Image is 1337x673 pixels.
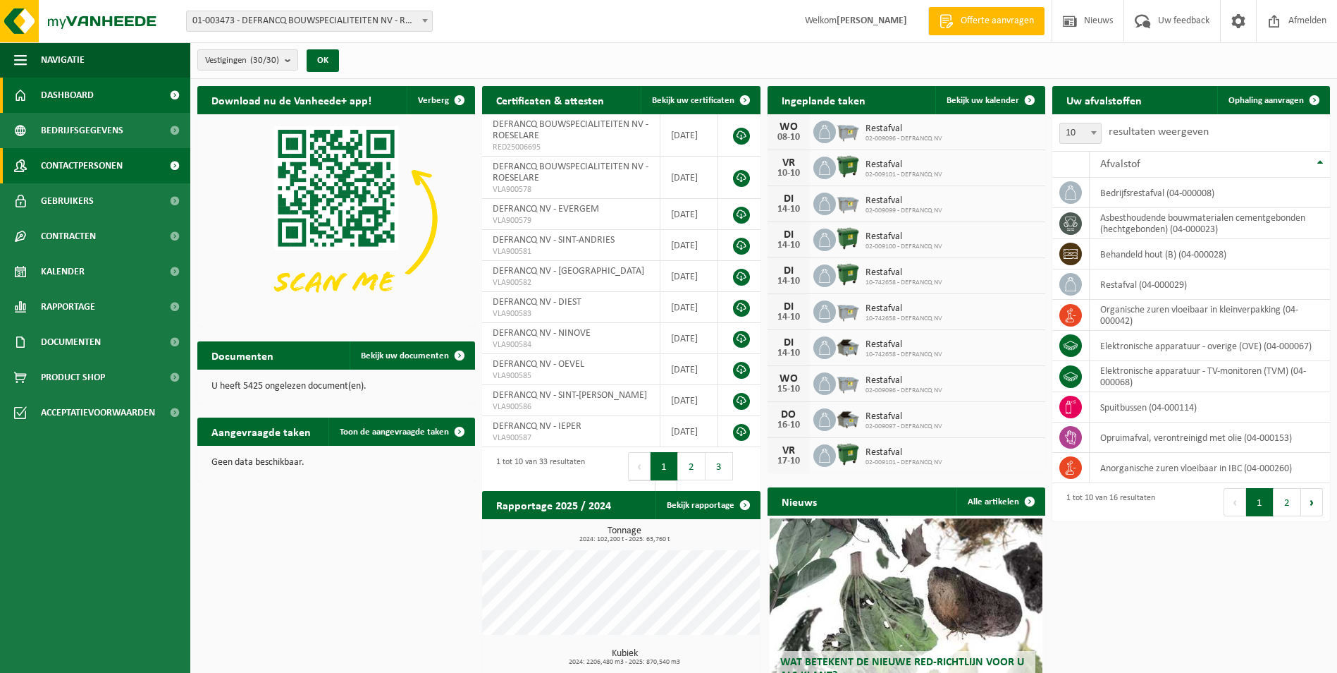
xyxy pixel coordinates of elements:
[775,384,803,394] div: 15-10
[660,114,719,157] td: [DATE]
[1090,300,1330,331] td: organische zuren vloeibaar in kleinverpakking (04-000042)
[775,121,803,133] div: WO
[775,337,803,348] div: DI
[250,56,279,65] count: (30/30)
[865,135,942,143] span: 02-009096 - DEFRANCQ NV
[775,157,803,169] div: VR
[768,86,880,114] h2: Ingeplande taken
[493,432,649,444] span: VLA900587
[660,230,719,261] td: [DATE]
[407,86,474,114] button: Verberg
[928,7,1045,35] a: Offerte aanvragen
[947,96,1019,105] span: Bekijk uw kalender
[775,169,803,178] div: 10-10
[655,480,677,509] button: Next
[865,123,942,135] span: Restafval
[836,298,860,322] img: WB-2500-GAL-GY-01
[205,50,279,71] span: Vestigingen
[865,231,942,243] span: Restafval
[197,418,325,445] h2: Aangevraagde taken
[628,452,651,480] button: Previous
[482,491,625,519] h2: Rapportage 2025 / 2024
[775,133,803,143] div: 08-10
[1301,488,1323,516] button: Next
[493,184,649,195] span: VLA900578
[865,207,942,215] span: 02-009099 - DEFRANCQ NV
[660,385,719,416] td: [DATE]
[775,229,803,241] div: DI
[775,205,803,214] div: 14-10
[1060,123,1101,143] span: 10
[186,11,433,32] span: 01-003473 - DEFRANCQ BOUWSPECIALITEITEN NV - ROESELARE
[836,119,860,143] img: WB-2500-GAL-GY-01
[307,49,339,72] button: OK
[865,267,942,279] span: Restafval
[361,351,449,360] span: Bekijk uw documenten
[660,261,719,292] td: [DATE]
[493,390,647,401] span: DEFRANCQ NV - SINT-[PERSON_NAME]
[836,154,860,178] img: WB-1100-HPE-GN-01
[418,96,449,105] span: Verberg
[865,243,942,251] span: 02-009100 - DEFRANCQ NV
[1246,488,1274,516] button: 1
[493,215,649,226] span: VLA900579
[1217,86,1329,114] a: Ophaling aanvragen
[865,195,942,207] span: Restafval
[865,339,942,351] span: Restafval
[493,204,599,214] span: DEFRANCQ NV - EVERGEM
[836,370,860,394] img: WB-2500-GAL-GY-01
[41,148,123,183] span: Contactpersonen
[865,351,942,359] span: 10-742658 - DEFRANCQ NV
[1228,96,1304,105] span: Ophaling aanvragen
[706,452,733,480] button: 3
[1090,423,1330,453] td: opruimafval, verontreinigd met olie (04-000153)
[1090,239,1330,269] td: behandeld hout (B) (04-000028)
[197,341,288,369] h2: Documenten
[957,14,1037,28] span: Offerte aanvragen
[493,297,581,308] span: DEFRANCQ NV - DIEST
[1059,123,1102,144] span: 10
[1090,269,1330,300] td: restafval (04-000029)
[775,277,803,286] div: 14-10
[197,86,386,114] h2: Download nu de Vanheede+ app!
[350,341,474,370] a: Bekijk uw documenten
[489,536,760,543] span: 2024: 102,200 t - 2025: 63,760 t
[211,458,461,468] p: Geen data beschikbaar.
[935,86,1044,114] a: Bekijk uw kalender
[678,452,706,480] button: 2
[1274,488,1301,516] button: 2
[865,315,942,323] span: 10-742658 - DEFRANCQ NV
[775,445,803,456] div: VR
[660,416,719,447] td: [DATE]
[1224,488,1246,516] button: Previous
[768,487,831,515] h2: Nieuws
[41,42,85,78] span: Navigatie
[197,49,298,71] button: Vestigingen(30/30)
[1090,392,1330,423] td: spuitbussen (04-000114)
[493,328,591,339] span: DEFRANCQ NV - NINOVE
[836,442,860,466] img: WB-1100-HPE-GN-01
[660,292,719,323] td: [DATE]
[1059,487,1155,518] div: 1 tot 10 van 16 resultaten
[493,119,648,141] span: DEFRANCQ BOUWSPECIALITEITEN NV - ROESELARE
[41,289,95,325] span: Rapportage
[865,303,942,315] span: Restafval
[865,279,942,287] span: 10-742658 - DEFRANCQ NV
[340,428,449,437] span: Toon de aangevraagde taken
[1090,208,1330,239] td: asbesthoudende bouwmaterialen cementgebonden (hechtgebonden) (04-000023)
[482,86,618,114] h2: Certificaten & attesten
[41,78,94,113] span: Dashboard
[865,411,942,423] span: Restafval
[41,325,101,360] span: Documenten
[493,277,649,289] span: VLA900582
[1090,361,1330,392] td: elektronische apparatuur - TV-monitoren (TVM) (04-000068)
[836,334,860,358] img: WB-5000-GAL-GY-01
[865,447,942,459] span: Restafval
[775,193,803,205] div: DI
[660,199,719,230] td: [DATE]
[1090,178,1330,208] td: bedrijfsrestafval (04-000008)
[41,254,85,289] span: Kalender
[493,142,649,153] span: RED25006695
[836,406,860,430] img: WB-5000-GAL-GY-01
[641,86,759,114] a: Bekijk uw certificaten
